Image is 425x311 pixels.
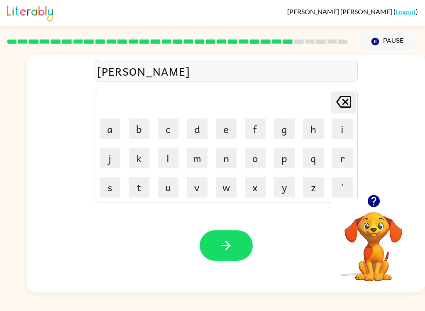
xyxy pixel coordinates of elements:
[274,148,295,168] button: p
[303,148,324,168] button: q
[274,118,295,139] button: g
[332,199,415,282] video: Your browser must support playing .mp4 files to use Literably. Please try using another browser.
[187,177,208,197] button: v
[287,7,393,15] span: [PERSON_NAME] [PERSON_NAME]
[287,7,418,15] div: ( )
[245,177,266,197] button: x
[245,148,266,168] button: o
[100,177,120,197] button: s
[303,118,324,139] button: h
[97,62,355,80] div: [PERSON_NAME]
[358,32,418,51] button: Pause
[129,177,149,197] button: t
[396,7,416,15] a: Logout
[332,148,353,168] button: r
[100,148,120,168] button: j
[216,148,237,168] button: n
[332,177,353,197] button: '
[7,3,53,22] img: Literably
[303,177,324,197] button: z
[158,177,178,197] button: u
[245,118,266,139] button: f
[129,118,149,139] button: b
[332,118,353,139] button: i
[158,118,178,139] button: c
[158,148,178,168] button: l
[274,177,295,197] button: y
[216,177,237,197] button: w
[216,118,237,139] button: e
[187,148,208,168] button: m
[129,148,149,168] button: k
[187,118,208,139] button: d
[100,118,120,139] button: a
